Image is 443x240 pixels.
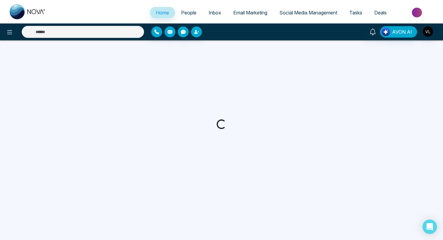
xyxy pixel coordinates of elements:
[150,7,175,18] a: Home
[209,10,221,16] span: Inbox
[273,7,343,18] a: Social Media Management
[10,4,46,19] img: Nova CRM Logo
[181,10,196,16] span: People
[423,220,437,234] div: Open Intercom Messenger
[380,26,417,38] button: AVON AI
[203,7,227,18] a: Inbox
[374,10,387,16] span: Deals
[156,10,169,16] span: Home
[233,10,267,16] span: Email Marketing
[227,7,273,18] a: Email Marketing
[382,28,390,36] img: Lead Flow
[392,28,412,35] span: AVON AI
[423,26,433,37] img: User Avatar
[279,10,337,16] span: Social Media Management
[175,7,203,18] a: People
[368,7,393,18] a: Deals
[343,7,368,18] a: Tasks
[396,6,439,19] img: Market-place.gif
[349,10,362,16] span: Tasks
